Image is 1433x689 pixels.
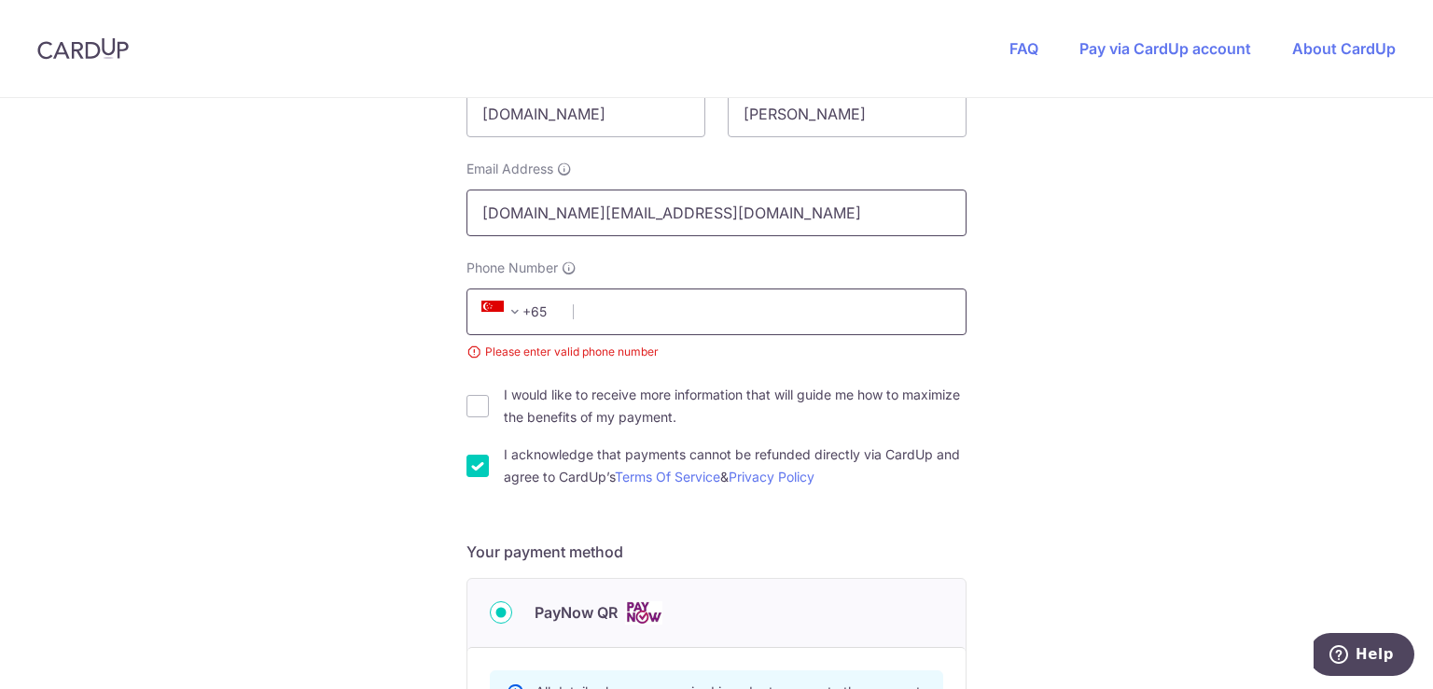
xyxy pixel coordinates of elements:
label: I would like to receive more information that will guide me how to maximize the benefits of my pa... [504,384,967,429]
a: Terms Of Service [615,469,720,485]
a: Privacy Policy [729,469,814,485]
span: Phone Number [466,259,558,277]
a: Pay via CardUp account [1079,39,1251,58]
h5: Your payment method [466,541,967,563]
iframe: Opens a widget where you can find more information [1314,633,1414,680]
img: CardUp [37,37,129,60]
span: +65 [481,301,526,323]
small: Please enter valid phone number [466,343,967,361]
div: PayNow QR Cards logo [490,601,943,625]
input: Email address [466,190,967,236]
input: First name [466,91,705,137]
a: FAQ [1009,39,1038,58]
img: Cards logo [625,601,662,625]
input: Last name [728,91,967,137]
span: +65 [476,301,560,323]
a: About CardUp [1292,39,1396,58]
label: I acknowledge that payments cannot be refunded directly via CardUp and agree to CardUp’s & [504,443,967,488]
span: Email Address [466,160,553,178]
span: PayNow QR [535,601,618,624]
